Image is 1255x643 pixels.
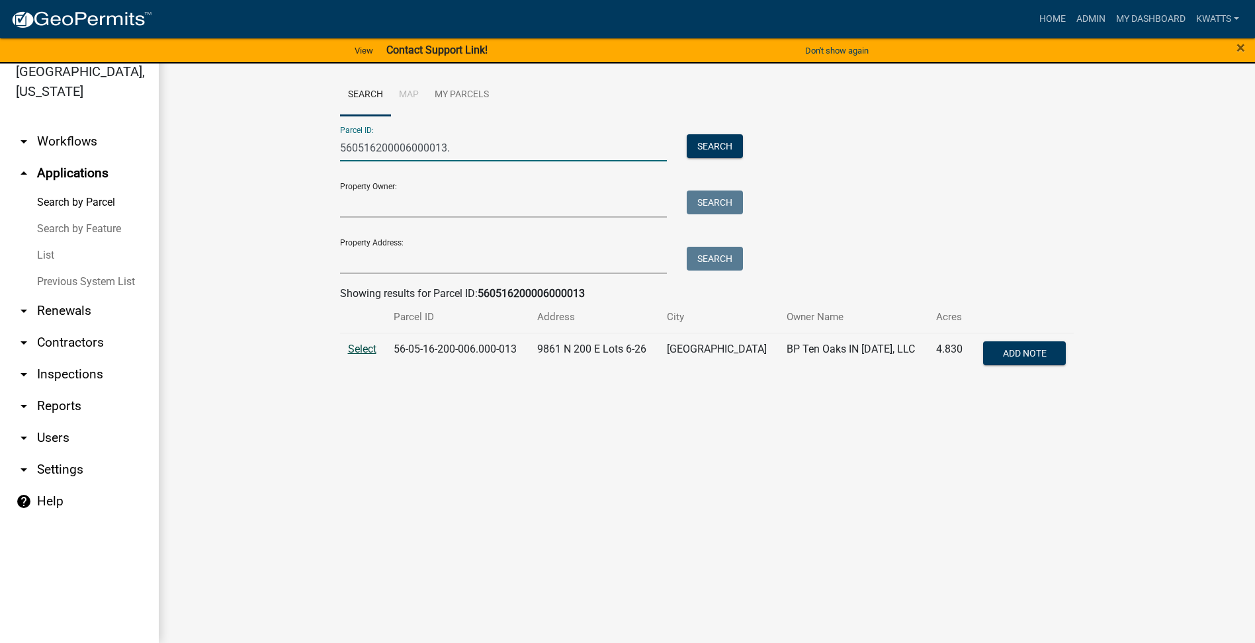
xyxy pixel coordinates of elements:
[16,303,32,319] i: arrow_drop_down
[427,74,497,116] a: My Parcels
[687,134,743,158] button: Search
[478,287,585,300] strong: 560516200006000013
[386,302,529,333] th: Parcel ID
[16,335,32,351] i: arrow_drop_down
[348,343,376,355] a: Select
[1034,7,1071,32] a: Home
[349,40,378,62] a: View
[928,302,972,333] th: Acres
[16,493,32,509] i: help
[340,286,1074,302] div: Showing results for Parcel ID:
[16,366,32,382] i: arrow_drop_down
[16,430,32,446] i: arrow_drop_down
[687,191,743,214] button: Search
[340,74,391,116] a: Search
[687,247,743,271] button: Search
[1236,38,1245,57] span: ×
[16,165,32,181] i: arrow_drop_up
[1191,7,1244,32] a: Kwatts
[983,341,1066,365] button: Add Note
[16,134,32,150] i: arrow_drop_down
[659,333,779,376] td: [GEOGRAPHIC_DATA]
[1111,7,1191,32] a: My Dashboard
[529,333,659,376] td: 9861 N 200 E Lots 6-26
[1003,347,1047,358] span: Add Note
[1071,7,1111,32] a: Admin
[928,333,972,376] td: 4.830
[16,398,32,414] i: arrow_drop_down
[779,302,928,333] th: Owner Name
[16,462,32,478] i: arrow_drop_down
[659,302,779,333] th: City
[386,44,488,56] strong: Contact Support Link!
[779,333,928,376] td: BP Ten Oaks IN [DATE], LLC
[386,333,529,376] td: 56-05-16-200-006.000-013
[800,40,874,62] button: Don't show again
[529,302,659,333] th: Address
[1236,40,1245,56] button: Close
